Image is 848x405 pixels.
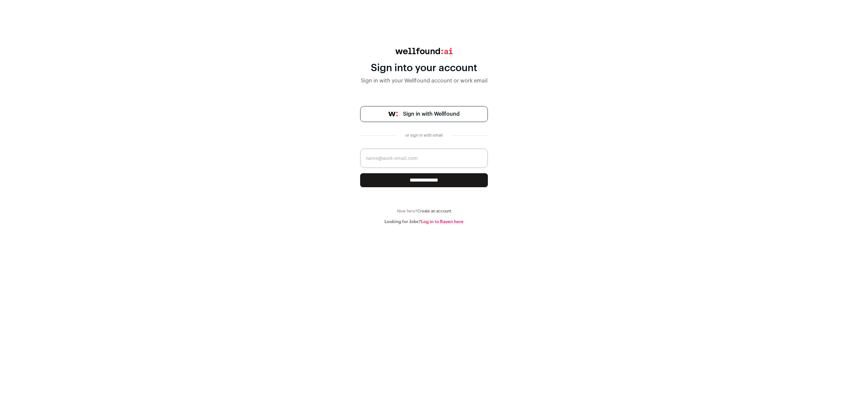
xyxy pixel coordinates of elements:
img: wellfound-symbol-flush-black-fb3c872781a75f747ccb3a119075da62bfe97bd399995f84a933054e44a575c4.png [388,112,398,116]
a: Sign in with Wellfound [360,106,488,122]
span: Sign in with Wellfound [403,110,460,118]
div: Sign into your account [360,62,488,74]
a: Create an account [417,209,451,213]
img: wellfound:ai [395,48,453,54]
div: New here? [360,208,488,214]
input: name@work-email.com [360,149,488,168]
div: Looking for Jobs? [360,219,488,224]
div: Sign in with your Wellfound account or work email [360,77,488,85]
a: Log in to Raven here [421,219,464,224]
div: or sign in with email [403,133,445,138]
